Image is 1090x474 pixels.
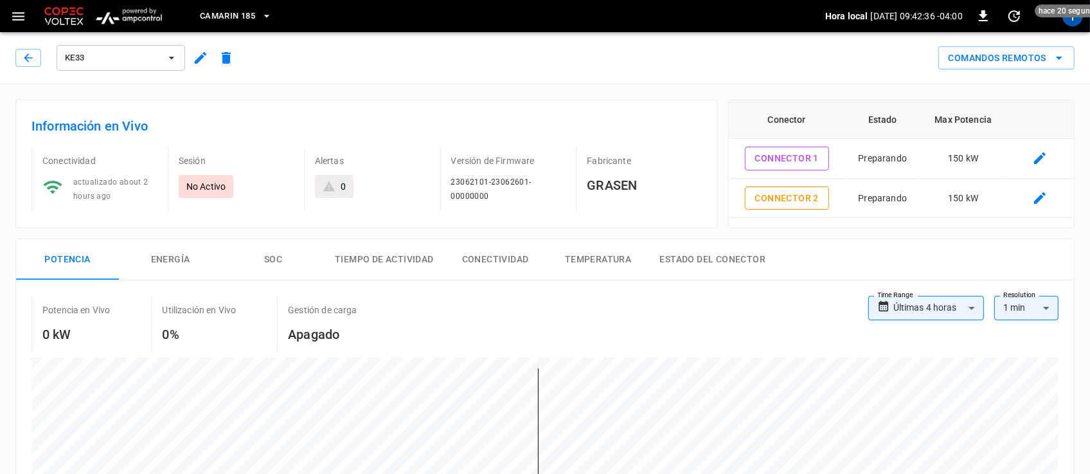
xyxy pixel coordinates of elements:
[745,147,829,170] button: Connector 1
[844,179,920,219] td: Preparando
[315,154,430,167] p: Alertas
[31,116,702,136] h6: Información en Vivo
[186,180,226,193] p: No Activo
[341,180,346,193] div: 0
[16,239,119,280] button: Potencia
[871,10,963,23] p: [DATE] 09:42:36 -04:00
[650,239,776,280] button: Estado del Conector
[729,100,844,139] th: Conector
[65,51,160,66] span: KE33
[1003,290,1035,300] label: Resolution
[844,139,920,179] td: Preparando
[587,154,702,167] p: Fabricante
[57,45,185,71] button: KE33
[200,9,255,24] span: Camarin 185
[451,178,532,201] span: 23062101-23062601-00000000
[920,179,1006,219] td: 150 kW
[547,239,650,280] button: Temperatura
[42,154,157,167] p: Conectividad
[73,178,148,201] span: actualizado about 2 hours ago
[938,46,1075,70] div: remote commands options
[42,4,86,28] img: Customer Logo
[825,10,868,23] p: Hora local
[325,239,444,280] button: Tiempo de Actividad
[162,324,236,345] h6: 0%
[288,324,357,345] h6: Apagado
[195,4,277,29] button: Camarin 185
[745,187,829,210] button: Connector 2
[444,239,547,280] button: Conectividad
[587,175,702,196] h6: GRASEN
[844,100,920,139] th: Estado
[288,304,357,316] p: Gestión de carga
[994,296,1059,320] div: 1 min
[1004,6,1024,26] button: set refresh interval
[119,239,222,280] button: Energía
[42,324,110,345] h6: 0 kW
[938,46,1075,70] button: Comandos Remotos
[222,239,325,280] button: SOC
[920,139,1006,179] td: 150 kW
[729,100,1074,218] table: connector table
[42,304,110,316] p: Potencia en Vivo
[162,304,236,316] p: Utilización en Vivo
[451,154,566,167] p: Versión de Firmware
[893,296,984,320] div: Últimas 4 horas
[920,100,1006,139] th: Max Potencia
[179,154,294,167] p: Sesión
[877,290,913,300] label: Time Range
[91,4,166,28] img: ampcontrol.io logo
